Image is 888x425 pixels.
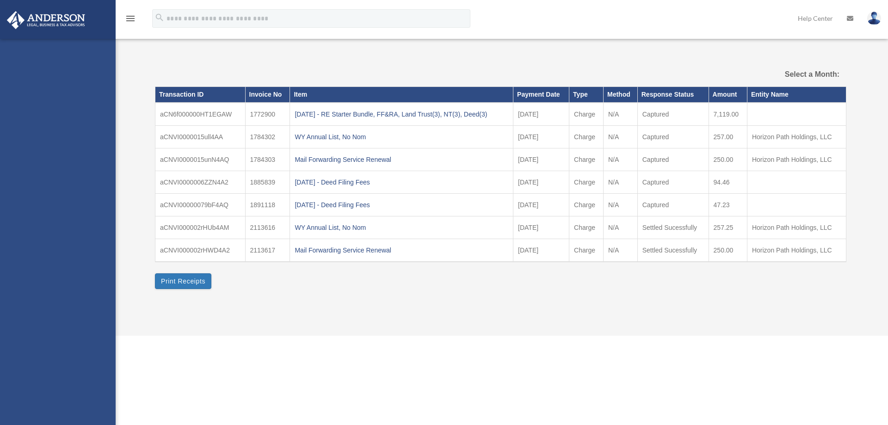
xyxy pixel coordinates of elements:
td: 1784302 [245,126,290,148]
td: 250.00 [709,239,747,262]
div: [DATE] - Deed Filing Fees [295,198,508,211]
td: aCNVI00000079bF4AQ [155,194,246,216]
td: Captured [637,194,709,216]
td: 1891118 [245,194,290,216]
div: WY Annual List, No Nom [295,221,508,234]
td: 94.46 [709,171,747,194]
div: [DATE] - RE Starter Bundle, FF&RA, Land Trust(3), NT(3), Deed(3) [295,108,508,121]
td: N/A [604,239,638,262]
td: Horizon Path Holdings, LLC [747,239,846,262]
th: Amount [709,87,747,103]
div: [DATE] - Deed Filing Fees [295,176,508,189]
td: aCNVI000002rHWD4A2 [155,239,246,262]
td: Charge [569,148,604,171]
i: menu [125,13,136,24]
td: aCNVI0000006ZZN4A2 [155,171,246,194]
td: N/A [604,171,638,194]
a: menu [125,16,136,24]
td: Charge [569,126,604,148]
td: aCN6f000000HT1EGAW [155,103,246,126]
td: Charge [569,171,604,194]
button: Print Receipts [155,273,211,289]
td: aCNVI000002rHUb4AM [155,216,246,239]
td: Captured [637,103,709,126]
td: aCNVI0000015unN4AQ [155,148,246,171]
td: Charge [569,194,604,216]
td: 250.00 [709,148,747,171]
td: 257.00 [709,126,747,148]
th: Response Status [637,87,709,103]
div: Mail Forwarding Service Renewal [295,153,508,166]
th: Invoice No [245,87,290,103]
td: Captured [637,171,709,194]
th: Payment Date [513,87,569,103]
th: Method [604,87,638,103]
td: [DATE] [513,148,569,171]
td: N/A [604,103,638,126]
td: N/A [604,148,638,171]
td: Captured [637,148,709,171]
div: WY Annual List, No Nom [295,130,508,143]
td: [DATE] [513,216,569,239]
td: [DATE] [513,239,569,262]
td: Settled Sucessfully [637,216,709,239]
td: N/A [604,194,638,216]
td: 47.23 [709,194,747,216]
td: 1885839 [245,171,290,194]
div: Mail Forwarding Service Renewal [295,244,508,257]
td: N/A [604,126,638,148]
td: 2113617 [245,239,290,262]
td: 7,119.00 [709,103,747,126]
td: Horizon Path Holdings, LLC [747,216,846,239]
td: Settled Sucessfully [637,239,709,262]
th: Entity Name [747,87,846,103]
td: [DATE] [513,103,569,126]
td: Captured [637,126,709,148]
td: 1772900 [245,103,290,126]
td: Charge [569,103,604,126]
td: 1784303 [245,148,290,171]
td: aCNVI0000015ull4AA [155,126,246,148]
td: [DATE] [513,171,569,194]
img: Anderson Advisors Platinum Portal [4,11,88,29]
td: 2113616 [245,216,290,239]
th: Item [290,87,513,103]
i: search [154,12,165,23]
td: [DATE] [513,126,569,148]
td: Charge [569,216,604,239]
td: Horizon Path Holdings, LLC [747,148,846,171]
td: Charge [569,239,604,262]
label: Select a Month: [738,68,839,81]
img: User Pic [867,12,881,25]
td: 257.25 [709,216,747,239]
td: [DATE] [513,194,569,216]
th: Type [569,87,604,103]
th: Transaction ID [155,87,246,103]
td: N/A [604,216,638,239]
td: Horizon Path Holdings, LLC [747,126,846,148]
